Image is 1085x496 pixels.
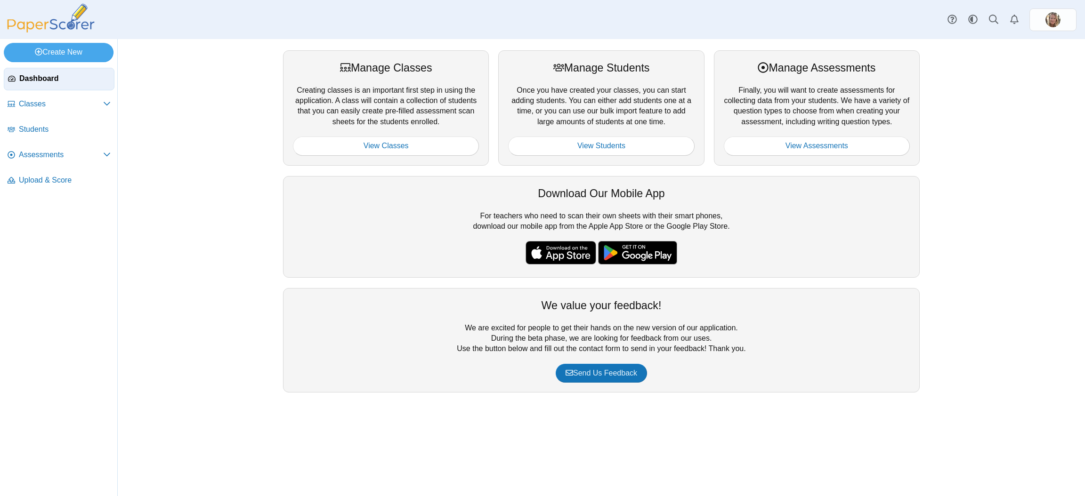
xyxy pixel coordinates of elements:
[714,50,920,165] div: Finally, you will want to create assessments for collecting data from your students. We have a va...
[4,43,113,62] a: Create New
[4,68,114,90] a: Dashboard
[526,241,596,264] img: apple-store-badge.svg
[283,50,489,165] div: Creating classes is an important first step in using the application. A class will contain a coll...
[598,241,677,264] img: google-play-badge.png
[283,288,920,392] div: We are excited for people to get their hands on the new version of our application. During the be...
[19,73,110,84] span: Dashboard
[566,369,637,377] span: Send Us Feedback
[1029,8,1077,31] a: ps.HiLHSjYu6LUjlmKa
[293,186,910,201] div: Download Our Mobile App
[293,60,479,75] div: Manage Classes
[19,124,111,135] span: Students
[1045,12,1061,27] span: Kristalyn Salters-Pedneault
[1004,9,1025,30] a: Alerts
[724,60,910,75] div: Manage Assessments
[498,50,704,165] div: Once you have created your classes, you can start adding students. You can either add students on...
[1045,12,1061,27] img: ps.HiLHSjYu6LUjlmKa
[19,150,103,160] span: Assessments
[4,4,98,32] img: PaperScorer
[508,60,694,75] div: Manage Students
[4,119,114,141] a: Students
[4,144,114,167] a: Assessments
[4,93,114,116] a: Classes
[19,99,103,109] span: Classes
[556,364,647,383] a: Send Us Feedback
[293,136,479,155] a: View Classes
[4,169,114,192] a: Upload & Score
[4,26,98,34] a: PaperScorer
[508,136,694,155] a: View Students
[19,175,111,185] span: Upload & Score
[724,136,910,155] a: View Assessments
[283,176,920,278] div: For teachers who need to scan their own sheets with their smart phones, download our mobile app f...
[293,298,910,313] div: We value your feedback!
